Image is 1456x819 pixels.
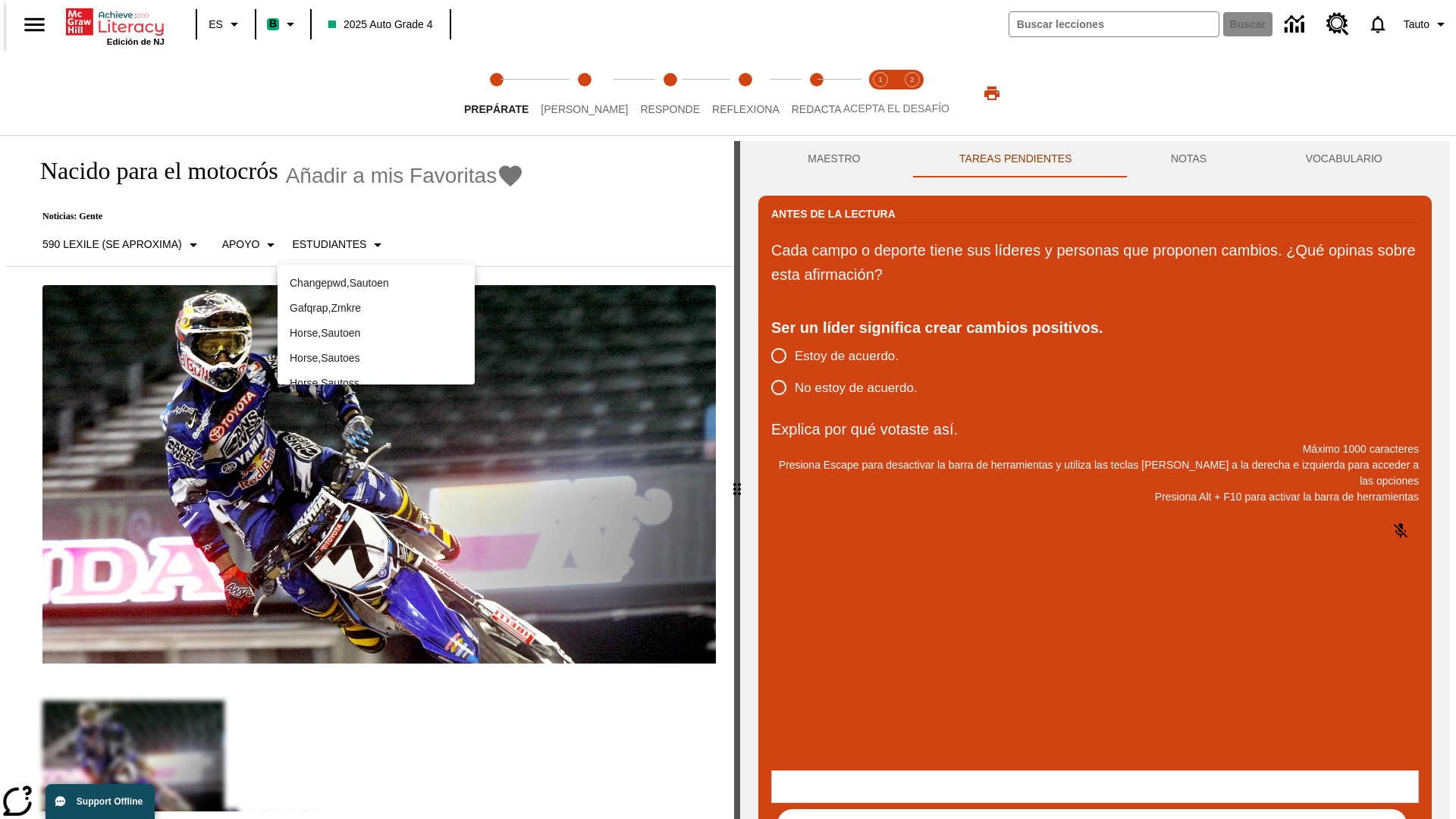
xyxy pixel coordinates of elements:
[290,375,463,391] p: Horse , Sautoss
[290,350,463,366] p: Horse , Sautoes
[290,300,463,316] p: Gafqrap , Zmkre
[290,275,463,291] p: Changepwd , Sautoen
[6,12,221,26] body: Explica por qué votaste así. Máximo 1000 caracteres Presiona Alt + F10 para activar la barra de h...
[290,325,463,341] p: Horse , Sautoen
